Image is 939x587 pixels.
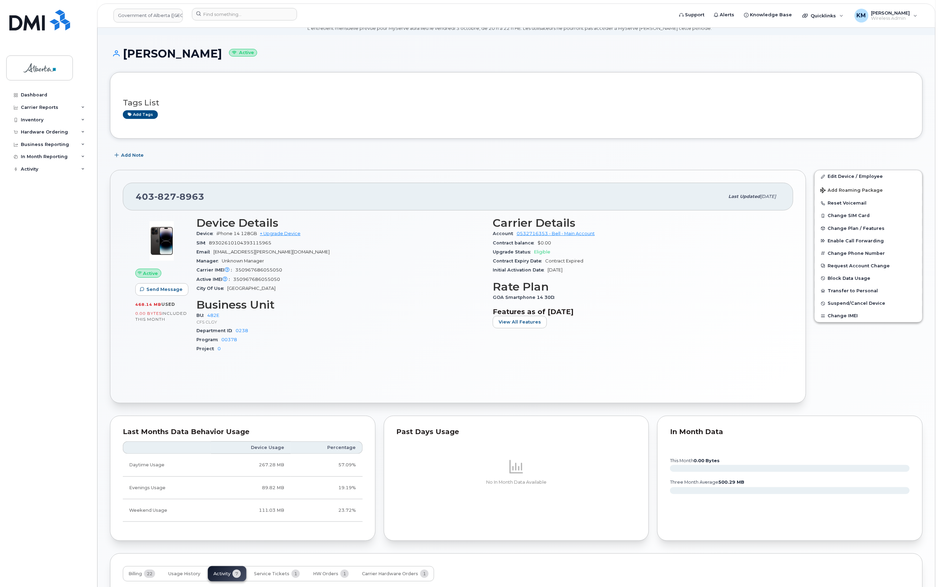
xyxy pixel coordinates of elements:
[196,231,217,236] span: Device
[815,222,922,235] button: Change Plan / Features
[291,570,300,578] span: 1
[545,258,583,264] span: Contract Expired
[211,454,291,476] td: 267.28 MB
[499,319,541,325] span: View All Features
[815,297,922,310] button: Suspend/Cancel Device
[196,240,209,245] span: SIM
[291,477,363,499] td: 19.19%
[815,197,922,209] button: Reset Voicemail
[123,499,211,522] td: Weekend Usage
[750,11,792,18] span: Knowledge Base
[798,9,848,23] div: Quicklinks
[397,479,636,485] p: No In Month Data Available
[815,285,922,297] button: Transfer to Personal
[128,571,142,577] span: Billing
[340,570,349,578] span: 1
[538,240,551,245] span: $0.00
[211,499,291,522] td: 111.03 MB
[420,570,429,578] span: 1
[871,16,910,21] span: Wireless Admin
[217,231,257,236] span: iPhone 14 128GB
[811,13,836,18] span: Quicklinks
[135,302,161,307] span: 468.14 MB
[196,249,213,254] span: Email
[857,11,866,20] span: KM
[154,191,176,202] span: 827
[196,313,207,318] span: BU
[211,477,291,499] td: 89.82 MB
[110,48,923,60] h1: [PERSON_NAME]
[291,454,363,476] td: 57.09%
[141,220,183,262] img: image20231002-3703462-njx0qo.jpeg
[113,9,183,23] a: Government of Alberta (GOA)
[709,8,739,22] a: Alerts
[176,191,204,202] span: 8963
[739,8,797,22] a: Knowledge Base
[123,477,211,499] td: Evenings Usage
[815,310,922,322] button: Change IMEI
[135,311,162,316] span: 0.00 Bytes
[828,238,884,243] span: Enable Call Forwarding
[313,571,338,577] span: HW Orders
[123,110,158,119] a: Add tags
[815,247,922,260] button: Change Phone Number
[720,11,735,18] span: Alerts
[815,235,922,247] button: Enable Call Forwarding
[670,429,910,435] div: In Month Data
[144,570,155,578] span: 22
[136,191,204,202] span: 403
[196,277,233,282] span: Active IMEI
[254,571,289,577] span: Service Tickets
[196,217,484,229] h3: Device Details
[209,240,271,245] span: 89302610104393115965
[548,267,562,273] span: [DATE]
[146,286,183,293] span: Send Message
[719,480,745,485] tspan: 500.29 MB
[123,429,363,435] div: Last Months Data Behavior Usage
[196,346,218,351] span: Project
[291,441,363,454] th: Percentage
[493,240,538,245] span: Contract balance
[493,258,545,264] span: Contract Expiry Date
[493,308,781,316] h3: Features as of [DATE]
[493,267,548,273] span: Initial Activation Date
[761,194,776,199] span: [DATE]
[815,170,922,183] a: Edit Device / Employee
[493,231,517,236] span: Account
[517,231,595,236] a: 0532716353 - Bell - Main Account
[850,9,922,23] div: Kay Mah
[196,286,227,291] span: City Of Use
[135,283,188,296] button: Send Message
[233,277,280,282] span: 350967686055050
[121,152,144,158] span: Add Note
[493,249,534,254] span: Upgrade Status
[362,571,418,577] span: Carrier Hardware Orders
[123,499,363,522] tr: Friday from 6:00pm to Monday 8:00am
[236,328,248,333] a: 0238
[168,571,200,577] span: Usage History
[815,183,922,197] button: Add Roaming Package
[694,458,720,463] tspan: 0.00 Bytes
[218,346,221,351] a: 0
[815,272,922,285] button: Block Data Usage
[534,249,550,254] span: Eligible
[815,209,922,222] button: Change SIM Card
[196,337,221,342] span: Program
[235,267,282,273] span: 350967686055050
[211,441,291,454] th: Device Usage
[123,454,211,476] td: Daytime Usage
[229,49,257,57] small: Active
[196,328,236,333] span: Department ID
[493,280,781,293] h3: Rate Plan
[221,337,237,342] a: 00378
[207,313,219,318] a: 482E
[670,458,720,463] text: this month
[493,316,547,328] button: View All Features
[815,260,922,272] button: Request Account Change
[110,149,150,162] button: Add Note
[196,267,235,273] span: Carrier IMEI
[213,249,330,254] span: [EMAIL_ADDRESS][PERSON_NAME][DOMAIN_NAME]
[820,188,883,194] span: Add Roaming Package
[192,8,297,20] input: Find something...
[493,295,558,300] span: GOA Smartphone 14 30D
